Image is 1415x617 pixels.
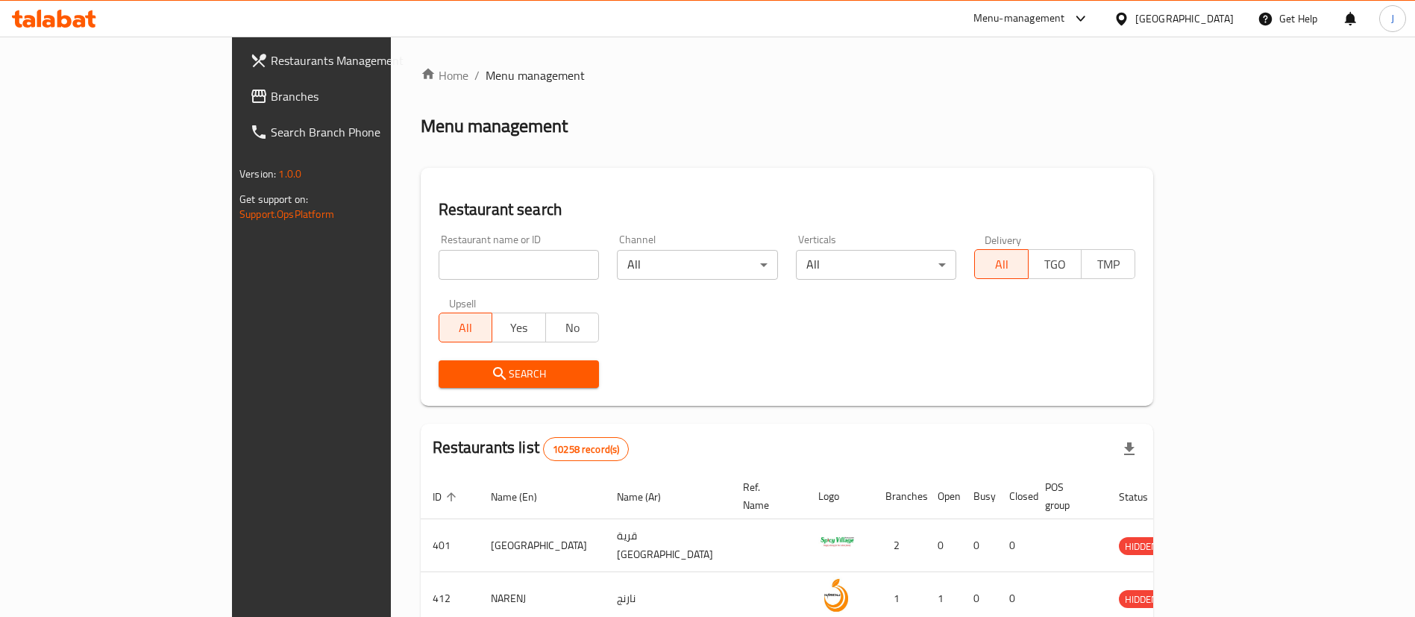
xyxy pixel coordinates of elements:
[498,317,540,339] span: Yes
[873,519,926,572] td: 2
[239,190,308,209] span: Get support on:
[433,488,461,506] span: ID
[926,519,961,572] td: 0
[818,524,856,561] img: Spicy Village
[492,313,546,342] button: Yes
[1088,254,1129,275] span: TMP
[873,474,926,519] th: Branches
[445,317,487,339] span: All
[278,164,301,184] span: 1.0.0
[1081,249,1135,279] button: TMP
[743,478,788,514] span: Ref. Name
[271,87,456,105] span: Branches
[238,78,468,114] a: Branches
[271,123,456,141] span: Search Branch Phone
[451,365,588,383] span: Search
[439,250,600,280] input: Search for restaurant name or ID..
[439,198,1135,221] h2: Restaurant search
[997,474,1033,519] th: Closed
[421,66,1153,84] nav: breadcrumb
[806,474,873,519] th: Logo
[439,360,600,388] button: Search
[1045,478,1089,514] span: POS group
[961,474,997,519] th: Busy
[961,519,997,572] td: 0
[271,51,456,69] span: Restaurants Management
[449,298,477,308] label: Upsell
[1028,249,1082,279] button: TGO
[973,10,1065,28] div: Menu-management
[1119,590,1164,608] div: HIDDEN
[974,249,1029,279] button: All
[545,313,600,342] button: No
[239,204,334,224] a: Support.OpsPlatform
[552,317,594,339] span: No
[238,43,468,78] a: Restaurants Management
[486,66,585,84] span: Menu management
[605,519,731,572] td: قرية [GEOGRAPHIC_DATA]
[617,488,680,506] span: Name (Ar)
[543,437,629,461] div: Total records count
[1119,538,1164,555] span: HIDDEN
[491,488,556,506] span: Name (En)
[926,474,961,519] th: Open
[1135,10,1234,27] div: [GEOGRAPHIC_DATA]
[239,164,276,184] span: Version:
[439,313,493,342] button: All
[1119,488,1167,506] span: Status
[1035,254,1076,275] span: TGO
[997,519,1033,572] td: 0
[474,66,480,84] li: /
[1119,591,1164,608] span: HIDDEN
[544,442,628,457] span: 10258 record(s)
[1111,431,1147,467] div: Export file
[433,436,630,461] h2: Restaurants list
[238,114,468,150] a: Search Branch Phone
[981,254,1023,275] span: All
[421,114,568,138] h2: Menu management
[1119,537,1164,555] div: HIDDEN
[818,577,856,614] img: NARENJ
[1391,10,1394,27] span: J
[796,250,957,280] div: All
[617,250,778,280] div: All
[479,519,605,572] td: [GEOGRAPHIC_DATA]
[985,234,1022,245] label: Delivery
